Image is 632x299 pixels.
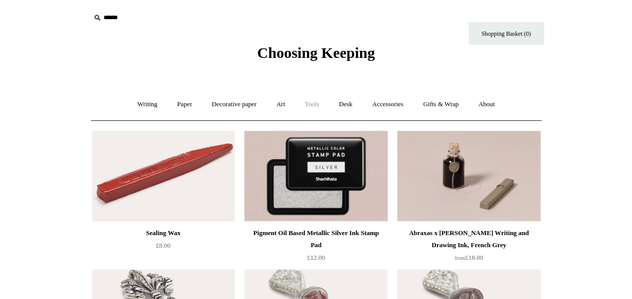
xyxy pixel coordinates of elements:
span: Choosing Keeping [257,44,375,61]
a: Shopping Basket (0) [469,22,544,45]
a: Paper [168,91,201,118]
a: Art [267,91,294,118]
a: Abraxas x [PERSON_NAME] Writing and Drawing Ink, French Grey from£18.00 [397,227,540,268]
a: Pigment Oil Based Metallic Silver Ink Stamp Pad £12.00 [244,227,387,268]
div: Abraxas x [PERSON_NAME] Writing and Drawing Ink, French Grey [400,227,537,251]
a: Abraxas x Steve Harrison Writing and Drawing Ink, French Grey Abraxas x Steve Harrison Writing an... [397,131,540,221]
a: Gifts & Wrap [414,91,468,118]
a: Choosing Keeping [257,52,375,59]
div: Pigment Oil Based Metallic Silver Ink Stamp Pad [247,227,385,251]
a: Sealing Wax Sealing Wax [92,131,235,221]
span: from [455,255,465,261]
a: About [469,91,504,118]
span: £12.00 [307,254,325,261]
img: Pigment Oil Based Metallic Silver Ink Stamp Pad [244,131,387,221]
a: Writing [128,91,166,118]
a: Desk [330,91,362,118]
div: Sealing Wax [95,227,232,239]
a: Sealing Wax £8.00 [92,227,235,268]
a: Decorative paper [203,91,265,118]
a: Tools [296,91,328,118]
span: £18.00 [455,254,483,261]
img: Abraxas x Steve Harrison Writing and Drawing Ink, French Grey [397,131,540,221]
img: Sealing Wax [92,131,235,221]
span: £8.00 [156,242,170,249]
a: Accessories [363,91,412,118]
a: Pigment Oil Based Metallic Silver Ink Stamp Pad Pigment Oil Based Metallic Silver Ink Stamp Pad [244,131,387,221]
